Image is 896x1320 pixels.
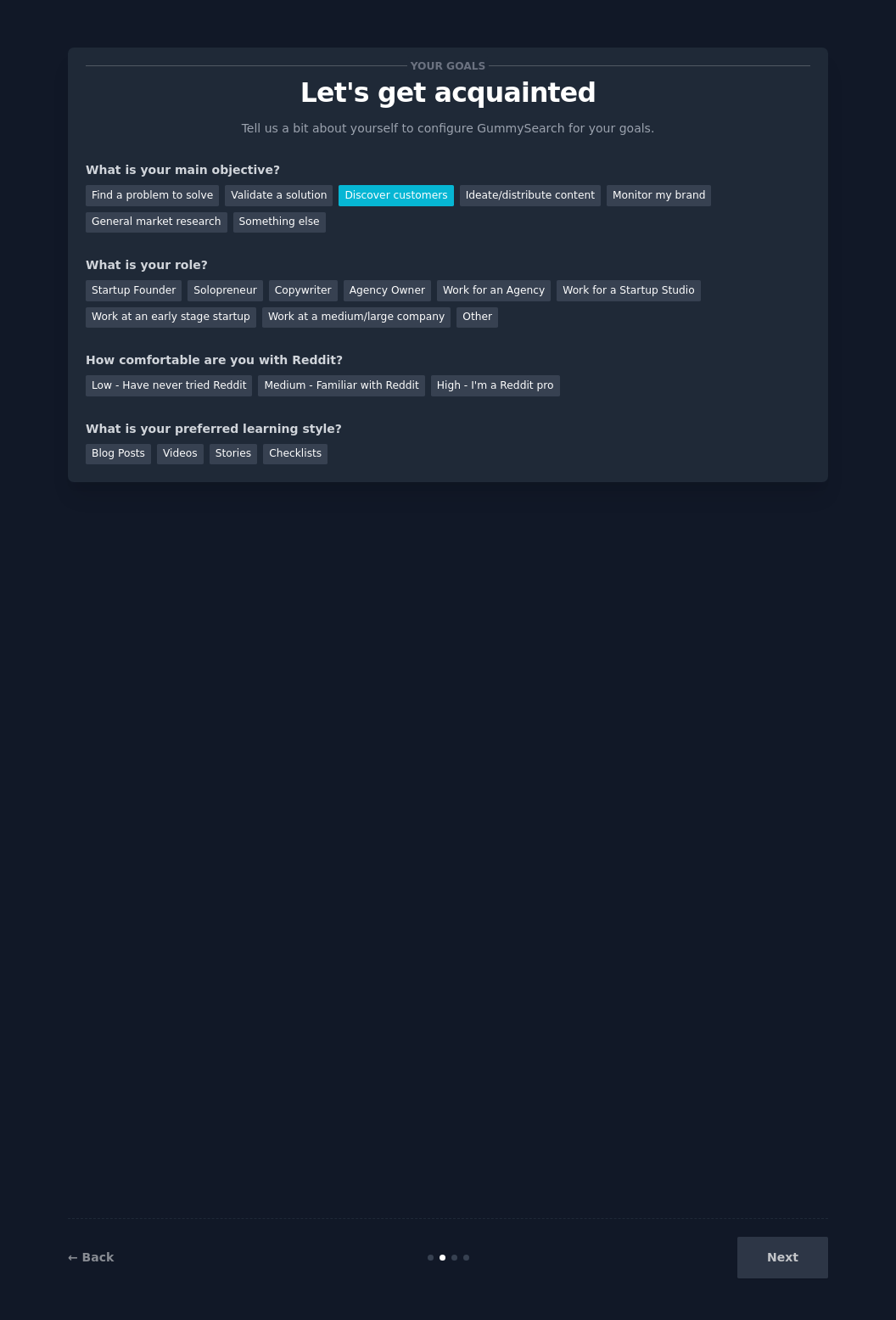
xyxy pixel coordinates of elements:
[86,375,252,396] div: Low - Have never tried Reddit
[86,212,227,233] div: General market research
[269,280,338,301] div: Copywriter
[263,444,328,465] div: Checklists
[437,280,551,301] div: Work for an Agency
[344,280,431,301] div: Agency Owner
[233,212,326,233] div: Something else
[339,185,453,206] div: Discover customers
[86,420,810,438] div: What is your preferred learning style?
[157,444,204,465] div: Videos
[210,444,257,465] div: Stories
[262,307,451,329] div: Work at a medium/large company
[86,256,810,274] div: What is your role?
[431,375,560,396] div: High - I'm a Reddit pro
[557,280,700,301] div: Work for a Startup Studio
[86,307,256,329] div: Work at an early stage startup
[86,78,810,108] p: Let's get acquainted
[188,280,262,301] div: Solopreneur
[86,280,182,301] div: Startup Founder
[86,185,219,206] div: Find a problem to solve
[234,120,662,138] p: Tell us a bit about yourself to configure GummySearch for your goals.
[258,375,424,396] div: Medium - Familiar with Reddit
[86,161,810,179] div: What is your main objective?
[86,351,810,369] div: How comfortable are you with Reddit?
[86,444,151,465] div: Blog Posts
[68,1250,114,1264] a: ← Back
[407,57,489,75] span: Your goals
[460,185,601,206] div: Ideate/distribute content
[225,185,333,206] div: Validate a solution
[456,307,498,329] div: Other
[607,185,711,206] div: Monitor my brand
